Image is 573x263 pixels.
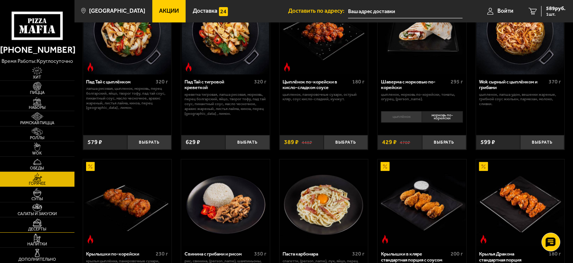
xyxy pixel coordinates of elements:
s: 470 ₽ [400,139,410,145]
span: 1 шт. [546,12,566,16]
s: 448 ₽ [302,139,312,145]
span: 429 ₽ [382,139,397,145]
a: АкционныйОстрое блюдоКрылышки в кляре стандартная порция c соусом [378,159,466,247]
span: 599 ₽ [481,139,495,145]
div: Крылышки в кляре стандартная порция c соусом [381,251,449,263]
span: 295 г [451,79,463,85]
img: Крылышки по-корейски [83,159,171,247]
span: Доставка [193,8,217,14]
span: 389 ₽ [284,139,299,145]
span: Акции [159,8,179,14]
div: Паста карбонара [283,251,350,257]
p: креветка тигровая, лапша рисовая, морковь, перец болгарский, яйцо, творог тофу, пад тай соус, пик... [185,92,266,116]
span: 230 г [156,251,168,257]
div: Цыплёнок по-корейски в кисло-сладком соусе [283,79,350,91]
span: 370 г [549,79,561,85]
button: Выбрать [520,135,564,150]
span: 320 г [353,251,365,257]
img: Акционный [86,162,95,171]
li: цыплёнок [381,111,422,123]
a: Паста карбонара [280,159,368,247]
span: Доставить по адресу: [288,8,348,14]
p: цыпленок, лапша удон, вешенки жареные, грибной соус Жюльен, пармезан, молоко, сливки. [479,92,561,107]
img: Острое блюдо [479,235,488,244]
img: Паста карбонара [280,159,368,247]
img: 15daf4d41897b9f0e9f617042186c801.svg [219,7,228,16]
span: 320 г [254,79,266,85]
img: Акционный [479,162,488,171]
button: Выбрать [422,135,466,150]
span: 200 г [451,251,463,257]
img: Острое блюдо [184,62,193,71]
span: 350 г [254,251,266,257]
input: Ваш адрес доставки [348,4,463,18]
img: Крылья Дракона стандартная порция [476,159,564,247]
img: Острое блюдо [86,235,95,244]
div: Пад Тай с тигровой креветкой [185,79,252,91]
span: Войти [497,8,513,14]
div: Пад Тай с цыплёнком [86,79,154,85]
img: Крылышки в кляре стандартная порция c соусом [378,159,466,247]
img: Акционный [381,162,390,171]
p: цыпленок, морковь по-корейски, томаты, огурец, [PERSON_NAME]. [381,92,463,102]
div: Свинина с грибами и рисом [185,251,252,257]
div: Шаверма с морковью по-корейски [381,79,449,91]
span: 320 г [156,79,168,85]
span: 579 ₽ [88,139,102,145]
button: Выбрать [225,135,269,150]
img: Острое блюдо [381,235,390,244]
img: Острое блюдо [283,62,292,71]
span: 180 г [353,79,365,85]
a: АкционныйОстрое блюдоКрылья Дракона стандартная порция [476,159,565,247]
div: Крылышки по-корейски [86,251,154,257]
p: цыпленок, панировочные сухари, острый кляр, Соус кисло-сладкий, кунжут. [283,92,365,102]
span: [GEOGRAPHIC_DATA] [89,8,145,14]
div: Крылья Дракона стандартная порция [479,251,547,263]
div: 0 [378,109,466,131]
span: 629 ₽ [186,139,200,145]
button: Выбрать [127,135,171,150]
button: Выбрать [324,135,368,150]
div: Wok сырный с цыплёнком и грибами [479,79,547,91]
p: лапша рисовая, цыпленок, морковь, перец болгарский, яйцо, творог тофу, пад тай соус, пикантный со... [86,86,168,110]
img: Острое блюдо [86,62,95,71]
span: 180 г [549,251,561,257]
li: морковь по-корейски [422,111,463,123]
span: 589 руб. [546,6,566,11]
a: Свинина с грибами и рисом [181,159,270,247]
a: АкционныйОстрое блюдоКрылышки по-корейски [83,159,172,247]
img: Свинина с грибами и рисом [182,159,269,247]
